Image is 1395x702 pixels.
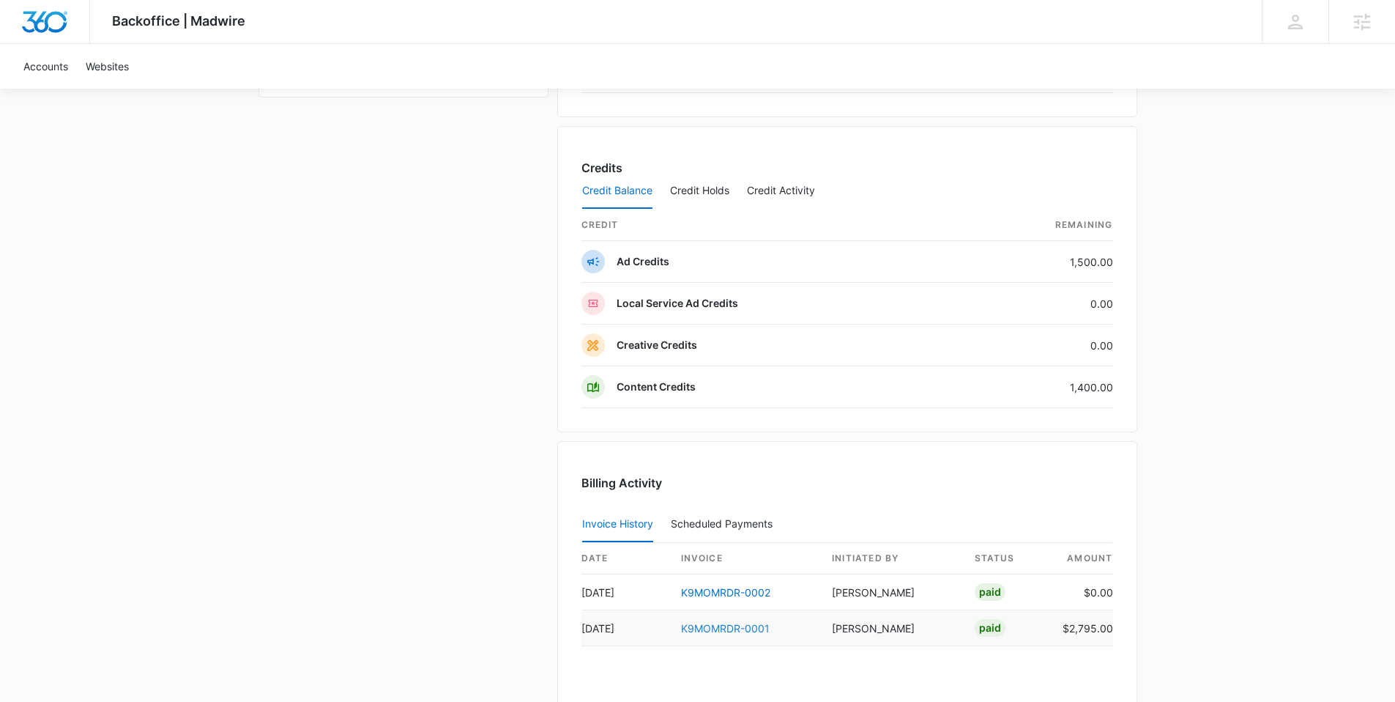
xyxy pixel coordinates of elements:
th: amount [1051,543,1113,574]
button: Invoice History [582,507,653,542]
td: [DATE] [581,574,669,610]
td: 1,500.00 [958,241,1113,283]
button: Credit Activity [747,174,815,209]
p: Creative Credits [617,338,697,352]
td: 0.00 [958,325,1113,366]
div: Paid [975,619,1005,637]
th: credit [581,210,958,241]
td: [PERSON_NAME] [820,574,962,610]
th: Remaining [958,210,1113,241]
a: Websites [77,44,138,89]
h3: Credits [581,159,622,177]
th: status [963,543,1051,574]
div: Scheduled Payments [671,519,778,529]
td: [DATE] [581,610,669,646]
td: [PERSON_NAME] [820,610,962,646]
button: Credit Balance [582,174,652,209]
th: date [581,543,669,574]
button: Credit Holds [670,174,729,209]
th: Initiated By [820,543,962,574]
p: Ad Credits [617,254,669,269]
h3: Billing Activity [581,474,1113,492]
th: invoice [669,543,821,574]
div: Paid [975,583,1005,601]
td: $2,795.00 [1051,610,1113,646]
td: 1,400.00 [958,366,1113,408]
td: $0.00 [1051,574,1113,610]
span: Backoffice | Madwire [112,13,245,29]
a: Accounts [15,44,77,89]
p: Content Credits [617,380,696,394]
a: K9MOMRDR-0002 [681,586,770,599]
a: K9MOMRDR-0001 [681,622,770,635]
td: 0.00 [958,283,1113,325]
p: Local Service Ad Credits [617,296,738,311]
